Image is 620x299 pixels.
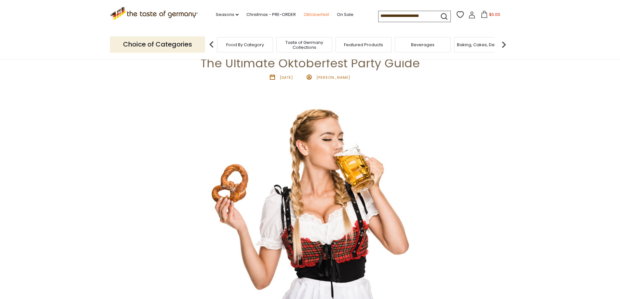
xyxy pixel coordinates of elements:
[226,42,264,47] a: Food By Category
[316,75,350,80] span: [PERSON_NAME]
[280,75,293,80] time: [DATE]
[110,36,205,52] p: Choice of Categories
[304,11,329,18] a: Oktoberfest
[344,42,383,47] a: Featured Products
[278,40,330,50] a: Taste of Germany Collections
[246,11,296,18] a: Christmas - PRE-ORDER
[205,38,218,51] img: previous arrow
[477,11,504,20] button: $0.00
[411,42,434,47] a: Beverages
[489,12,500,17] span: $0.00
[20,56,600,71] h1: The Ultimate Oktoberfest Party Guide
[337,11,353,18] a: On Sale
[216,11,239,18] a: Seasons
[457,42,507,47] a: Baking, Cakes, Desserts
[497,38,510,51] img: next arrow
